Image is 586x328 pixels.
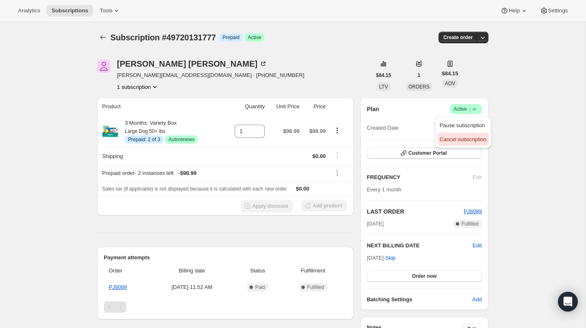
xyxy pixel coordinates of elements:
span: Tools [100,7,112,14]
span: Analytics [18,7,40,14]
nav: Pagination [104,301,347,313]
div: Open Intercom Messenger [558,292,578,312]
button: $84.15 [371,70,396,81]
button: Customer Portal [367,147,482,159]
span: Cancel subscription [440,136,486,142]
th: Unit Price [267,98,302,116]
span: Pause subscription [440,122,485,128]
div: 3 Months: Variety Box [119,119,198,144]
th: Quantity [224,98,267,116]
th: Price [302,98,328,116]
span: Subscriptions [51,7,88,14]
h2: LAST ORDER [367,207,464,216]
span: Autorenews [168,136,194,143]
span: Created Date [367,124,399,132]
span: $98.99 [309,128,326,134]
h6: Batching Settings [367,295,472,304]
button: Help [495,5,533,16]
button: Pause subscription [437,119,489,132]
span: Paid [255,284,265,291]
button: Order now [367,270,482,282]
div: [PERSON_NAME] [PERSON_NAME] [117,60,267,68]
span: [DATE] [367,220,384,228]
span: $0.00 [296,186,310,192]
a: PJ8089 [464,208,482,214]
span: Settings [548,7,568,14]
span: $0.00 [313,153,326,159]
span: [DATE] · [367,255,396,261]
span: Skip [385,254,395,262]
button: Shipping actions [331,151,344,160]
button: PJ8089 [464,207,482,216]
button: Cancel subscription [437,133,489,146]
span: LTV [379,84,388,90]
button: Edit [473,242,482,250]
span: Active [453,105,479,113]
span: Sales tax (if applicable) is not displayed because it is calculated with each new order. [102,186,288,192]
span: Help [509,7,520,14]
div: Prepaid order - 2 instances left [102,169,326,177]
button: Subscriptions [97,32,109,43]
span: [PERSON_NAME][EMAIL_ADDRESS][DOMAIN_NAME] · [PHONE_NUMBER] [117,71,304,79]
span: Create order [444,34,473,41]
span: | [469,106,470,112]
span: ORDERS [409,84,430,90]
img: product img [102,123,119,140]
h2: Payment attempts [104,254,347,262]
span: Fulfilled [462,221,479,227]
span: AOV [445,81,455,86]
span: Prepaid: 2 of 3 [128,136,160,143]
span: Amy Cunningham [97,60,110,73]
button: Analytics [13,5,45,16]
button: Tools [95,5,126,16]
span: Fulfilled [307,284,324,291]
span: Active [248,34,261,41]
th: Order [104,262,150,280]
span: - $98.99 [178,169,196,177]
th: Shipping [97,147,224,165]
h2: Plan [367,105,379,113]
span: Customer Portal [409,150,447,156]
small: Large Dog 50+ lbs [125,128,165,134]
button: Create order [439,32,478,43]
button: Product actions [331,126,344,135]
span: Order now [412,273,437,279]
span: Add [472,295,482,304]
th: Product [97,98,224,116]
span: $84.15 [376,72,391,79]
h2: NEXT BILLING DATE [367,242,473,250]
button: Skip [380,251,400,265]
button: 1 [413,70,425,81]
a: PJ8089 [109,284,127,290]
span: [DATE] · 11:52 AM [153,283,231,291]
span: Subscription #49720131777 [110,33,216,42]
h2: FREQUENCY [367,173,473,181]
button: Settings [535,5,573,16]
span: Fulfillment [284,267,342,275]
span: Prepaid [222,34,239,41]
span: Billing date [153,267,231,275]
span: Every 1 month [367,186,402,193]
button: Add [467,293,487,306]
button: Subscriptions [47,5,93,16]
span: $98.99 [283,128,300,134]
span: Status [236,267,279,275]
button: Product actions [117,83,159,91]
span: $84.15 [442,70,458,78]
span: 1 [418,72,420,79]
